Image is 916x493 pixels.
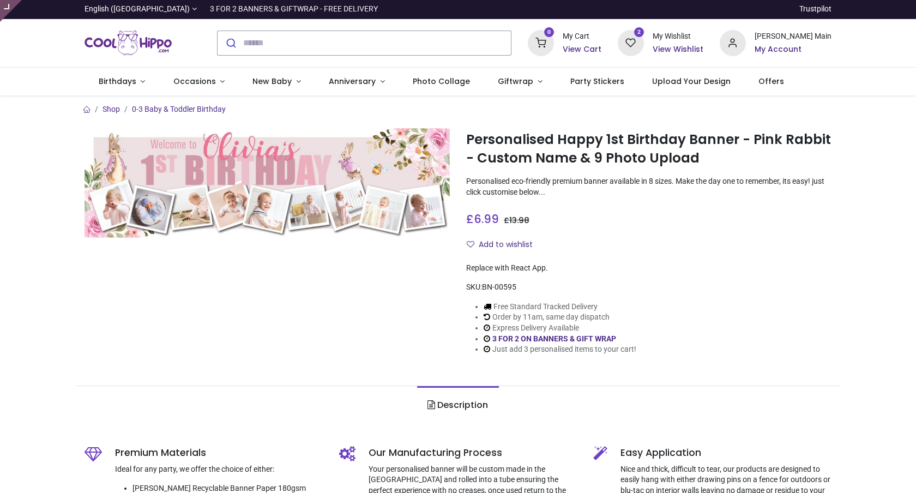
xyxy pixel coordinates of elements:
a: English ([GEOGRAPHIC_DATA]) [85,4,197,15]
span: Upload Your Design [652,76,731,87]
h5: Premium Materials [115,446,323,460]
sup: 0 [544,27,555,38]
a: 3 FOR 2 ON BANNERS & GIFT WRAP [492,334,616,343]
a: Trustpilot [799,4,831,15]
a: Shop [103,105,120,113]
div: My Cart [563,31,601,42]
p: Personalised eco-friendly premium banner available in 8 sizes. Make the day one to remember, its ... [466,176,831,197]
span: Giftwrap [498,76,533,87]
span: Occasions [173,76,216,87]
span: Anniversary [329,76,376,87]
a: 2 [618,38,644,46]
h5: Our Manufacturing Process [369,446,577,460]
span: Party Stickers [570,76,624,87]
a: My Account [755,44,831,55]
a: Occasions [159,68,239,96]
span: £ [466,211,499,227]
span: New Baby [252,76,292,87]
img: Cool Hippo [85,28,172,58]
a: Anniversary [315,68,399,96]
li: Order by 11am, same day dispatch [484,312,636,323]
div: Replace with React App. [466,263,831,274]
a: Giftwrap [484,68,556,96]
span: 6.99 [474,211,499,227]
a: 0-3 Baby & Toddler Birthday [132,105,226,113]
sup: 2 [634,27,644,38]
a: New Baby [239,68,315,96]
a: Description [417,386,498,424]
button: Submit [218,31,243,55]
li: Express Delivery Available [484,323,636,334]
button: Add to wishlistAdd to wishlist [466,236,542,254]
img: Personalised Happy 1st Birthday Banner - Pink Rabbit - Custom Name & 9 Photo Upload [85,128,450,238]
a: 0 [528,38,554,46]
a: Birthdays [85,68,159,96]
li: Free Standard Tracked Delivery [484,302,636,312]
div: My Wishlist [653,31,703,42]
i: Add to wishlist [467,241,474,248]
span: Birthdays [99,76,136,87]
div: SKU: [466,282,831,293]
span: £ [504,215,529,226]
h5: Easy Application [620,446,831,460]
a: View Wishlist [653,44,703,55]
a: Logo of Cool Hippo [85,28,172,58]
a: View Cart [563,44,601,55]
span: Photo Collage [413,76,470,87]
span: BN-00595 [482,282,516,291]
span: 13.98 [509,215,529,226]
li: Just add 3 personalised items to your cart! [484,344,636,355]
h1: Personalised Happy 1st Birthday Banner - Pink Rabbit - Custom Name & 9 Photo Upload [466,130,831,168]
div: [PERSON_NAME] Main [755,31,831,42]
div: 3 FOR 2 BANNERS & GIFTWRAP - FREE DELIVERY [210,4,378,15]
span: Offers [758,76,784,87]
p: Ideal for any party, we offer the choice of either: [115,464,323,475]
